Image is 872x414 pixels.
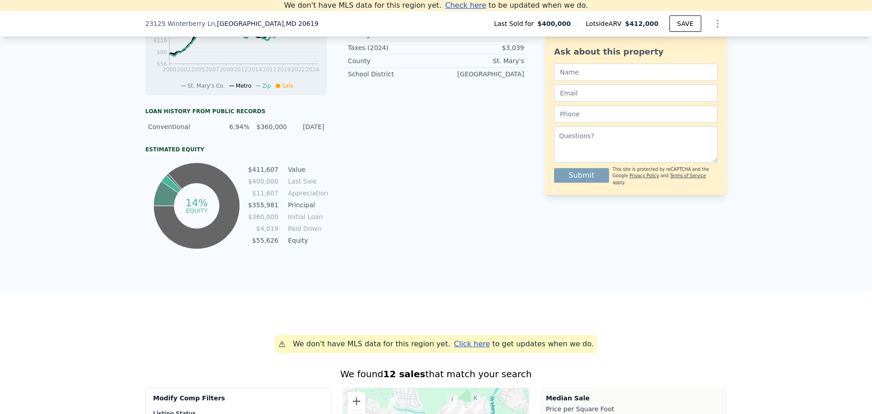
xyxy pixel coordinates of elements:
span: Check here [445,1,486,10]
div: $3,039 [436,43,524,52]
div: Conventional [148,122,212,131]
td: $411,607 [248,165,279,175]
div: We found that match your search [145,368,727,380]
td: Paid Down [286,224,327,234]
div: St. Mary's [436,56,524,65]
button: SAVE [669,15,701,32]
span: Sale [282,83,294,89]
td: Value [286,165,327,175]
div: 44533 White Pine Ct [471,394,481,409]
tspan: $56 [157,61,167,67]
span: , MD 20619 [284,20,318,27]
tspan: 2017 [263,66,277,73]
span: , [GEOGRAPHIC_DATA] [215,19,318,28]
a: Terms of Service [670,173,706,178]
span: $412,000 [625,20,659,27]
tspan: 2019 [277,66,291,73]
tspan: equity [186,207,208,214]
tspan: $86 [157,49,167,55]
tspan: 2012 [234,66,248,73]
div: County [348,56,436,65]
input: Name [554,64,718,81]
div: $360,000 [255,122,287,131]
div: This site is protected by reCAPTCHA and the Google and apply. [613,166,718,186]
span: Lotside ARV [586,19,625,28]
div: Median Sale [546,394,721,403]
div: 23300 Misty Pond Ln [388,395,398,411]
div: [GEOGRAPHIC_DATA] [436,70,524,79]
tspan: 2005 [191,66,205,73]
tspan: 2000 [163,66,177,73]
div: School District [348,70,436,79]
div: Ask about this property [554,45,718,58]
tspan: 14% [185,197,208,209]
strong: 12 sales [383,369,426,379]
button: Submit [554,168,609,183]
input: Phone [554,105,718,123]
span: $400,000 [537,19,571,28]
div: We don't have MLS data for this region yet. [293,339,451,349]
div: Loan history from public records [145,108,327,115]
input: Email [554,85,718,102]
span: Metro [236,83,251,89]
div: [DATE] [292,122,324,131]
div: Modify Comp Filters [153,394,324,410]
td: Appreciation [286,188,327,198]
tspan: $116 [153,37,167,44]
span: Click here [454,339,490,348]
tspan: 2024 [306,66,320,73]
div: 23274 Oak Crest Ln [447,395,457,410]
div: Estimated Equity [145,146,327,153]
td: Principal [286,200,327,210]
span: 23125 Winterberry Ln [145,19,215,28]
tspan: 2002 [177,66,191,73]
td: Last Sale [286,176,327,186]
tspan: 2009 [220,66,234,73]
td: $55,626 [248,235,279,245]
td: $4,019 [248,224,279,234]
div: 6.94% [218,122,249,131]
tspan: 2014 [248,66,263,73]
td: $400,000 [248,176,279,186]
button: Zoom in [347,392,366,410]
tspan: 2007 [205,66,219,73]
td: Initial Loan [286,212,327,222]
td: Equity [286,235,327,245]
tspan: 2022 [291,66,305,73]
div: to get updates when we do. [454,339,594,349]
span: Zip [262,83,271,89]
a: Privacy Policy [629,173,659,178]
button: Show Options [708,15,727,33]
span: Last Sold for [494,19,538,28]
td: $360,000 [248,212,279,222]
td: $355,981 [248,200,279,210]
div: Taxes (2024) [348,43,436,52]
td: $11,607 [248,188,279,198]
span: St. Mary's Co. [188,83,225,89]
